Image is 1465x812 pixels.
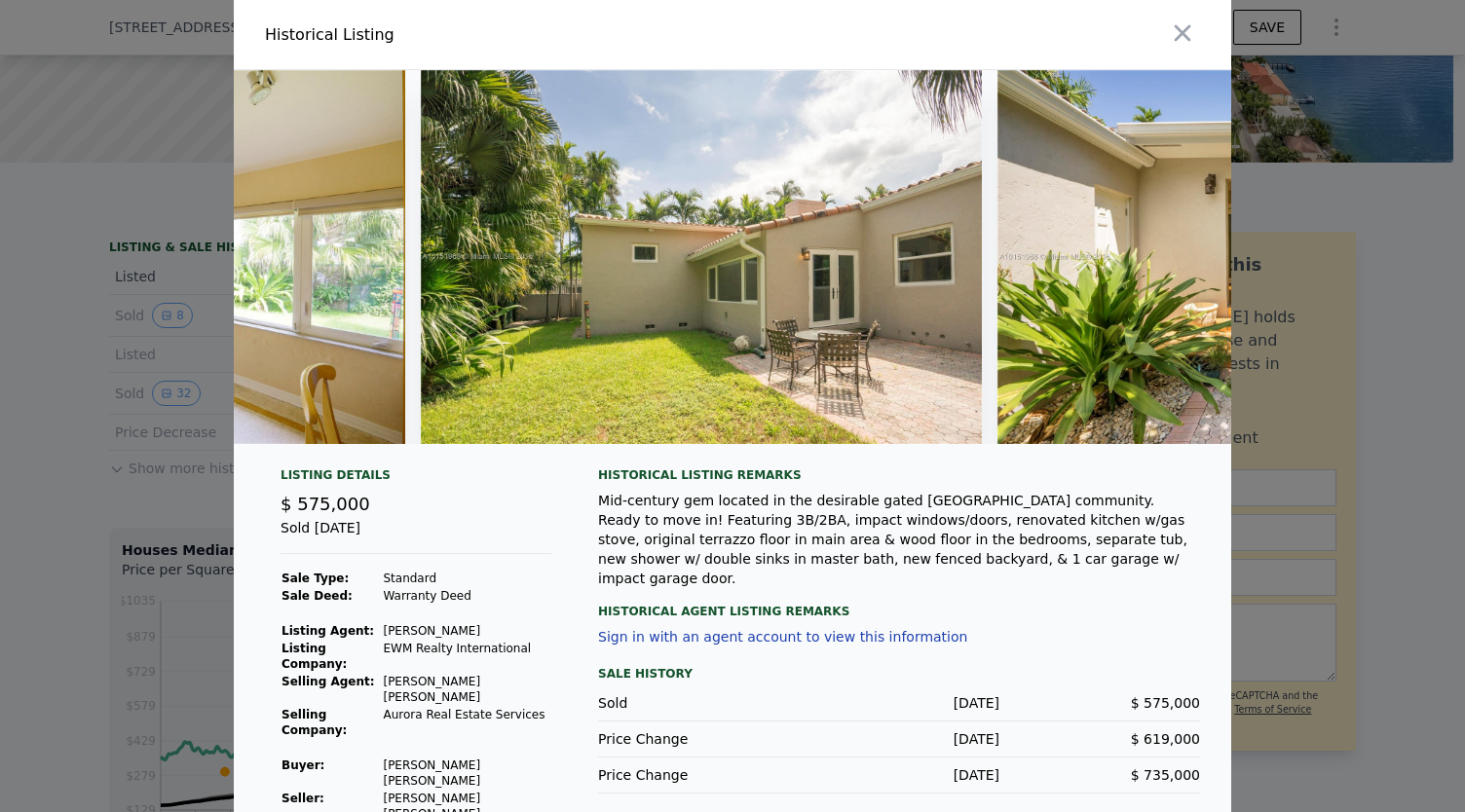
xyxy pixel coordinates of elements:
[598,729,799,749] div: Price Change
[382,587,551,605] td: Warranty Deed
[382,706,551,739] td: Aurora Real Estate Services
[282,708,347,737] strong: Selling Company:
[265,23,725,47] div: Historical Listing
[1131,695,1200,711] span: $ 575,000
[598,588,1200,619] div: Historical Agent Listing Remarks
[282,589,353,603] strong: Sale Deed:
[598,629,967,645] button: Sign in with an agent account to view this information
[382,640,551,673] td: EWM Realty International
[282,758,324,772] strong: Buyer :
[598,467,1200,483] div: Historical Listing remarks
[598,693,799,713] div: Sold
[1131,767,1200,783] span: $ 735,000
[598,662,1200,685] div: Sale History
[382,757,551,790] td: [PERSON_NAME] [PERSON_NAME]
[282,624,374,638] strong: Listing Agent:
[281,518,551,554] div: Sold [DATE]
[421,70,982,444] img: Property Img
[282,792,324,805] strong: Seller :
[799,729,999,749] div: [DATE]
[382,673,551,706] td: [PERSON_NAME] [PERSON_NAME]
[598,491,1200,588] div: Mid-century gem located in the desirable gated [GEOGRAPHIC_DATA] community. Ready to move in! Fea...
[799,765,999,785] div: [DATE]
[282,642,347,671] strong: Listing Company:
[382,570,551,587] td: Standard
[281,494,370,514] span: $ 575,000
[598,765,799,785] div: Price Change
[282,572,349,585] strong: Sale Type:
[799,693,999,713] div: [DATE]
[282,675,375,688] strong: Selling Agent:
[1131,731,1200,747] span: $ 619,000
[382,622,551,640] td: [PERSON_NAME]
[281,467,551,491] div: Listing Details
